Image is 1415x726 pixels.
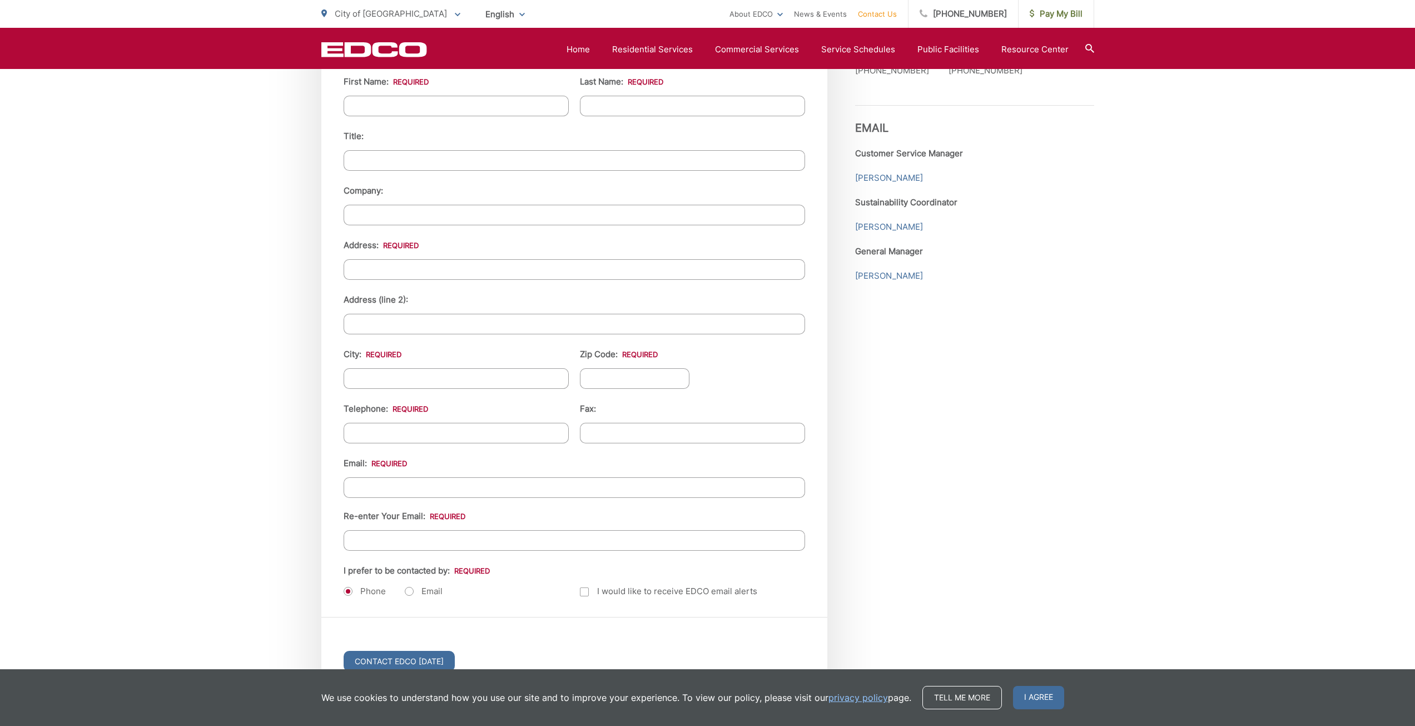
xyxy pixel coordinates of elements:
[344,566,490,576] label: I prefer to be contacted by:
[821,43,895,56] a: Service Schedules
[855,171,923,185] a: [PERSON_NAME]
[1001,43,1069,56] a: Resource Center
[335,8,447,19] span: City of [GEOGRAPHIC_DATA]
[612,43,693,56] a: Residential Services
[344,240,419,250] label: Address:
[580,404,596,414] label: Fax:
[580,77,663,87] label: Last Name:
[580,349,658,359] label: Zip Code:
[917,43,979,56] a: Public Facilities
[949,64,1022,77] p: [PHONE_NUMBER]
[828,691,888,704] a: privacy policy
[344,295,408,305] label: Address (line 2):
[321,691,911,704] p: We use cookies to understand how you use our site and to improve your experience. To view our pol...
[715,43,799,56] a: Commercial Services
[344,349,401,359] label: City:
[321,42,427,57] a: EDCD logo. Return to the homepage.
[855,269,923,283] a: [PERSON_NAME]
[855,197,957,208] strong: Sustainability Coordinator
[580,585,757,598] label: I would like to receive EDCO email alerts
[855,64,929,77] p: [PHONE_NUMBER]
[858,7,897,21] a: Contact Us
[729,7,783,21] a: About EDCO
[344,77,429,87] label: First Name:
[344,458,407,468] label: Email:
[1013,686,1064,709] span: I agree
[855,246,923,256] strong: General Manager
[855,105,1094,135] h3: Email
[405,586,443,597] label: Email
[855,148,963,159] strong: Customer Service Manager
[477,4,533,24] span: English
[344,651,455,671] input: Contact EDCO [DATE]
[794,7,847,21] a: News & Events
[855,220,923,234] a: [PERSON_NAME]
[344,404,428,414] label: Telephone:
[344,586,386,597] label: Phone
[922,686,1002,709] a: Tell me more
[344,511,465,521] label: Re-enter Your Email:
[344,186,383,196] label: Company:
[567,43,590,56] a: Home
[344,131,364,141] label: Title:
[1030,7,1083,21] span: Pay My Bill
